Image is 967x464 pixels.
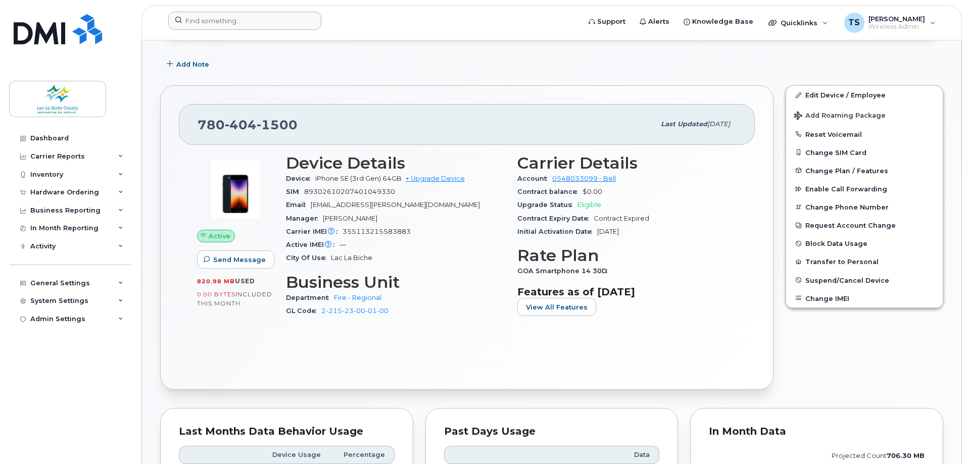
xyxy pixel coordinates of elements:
span: 355113215583883 [343,228,411,235]
span: Lac La Biche [331,254,372,262]
button: Change SIM Card [786,143,943,162]
button: Change Phone Number [786,198,943,216]
button: Change IMEI [786,289,943,307]
span: TS [848,17,860,29]
span: Send Message [213,255,266,265]
span: 820.98 MB [197,278,235,285]
th: Data [563,446,659,464]
span: Eligible [577,201,601,209]
img: image20231002-3703462-1angbar.jpeg [205,159,266,220]
span: [DATE] [707,120,730,128]
button: Change Plan / Features [786,162,943,180]
span: Upgrade Status [517,201,577,209]
span: Carrier IMEI [286,228,343,235]
span: Contract Expiry Date [517,215,594,222]
span: Alerts [648,17,669,27]
button: Add Note [160,55,218,73]
button: Suspend/Cancel Device [786,271,943,289]
span: 404 [225,117,257,132]
span: Add Roaming Package [794,112,886,121]
button: Reset Voicemail [786,125,943,143]
h3: Device Details [286,154,505,172]
span: Knowledge Base [692,17,753,27]
span: Manager [286,215,323,222]
span: View All Features [526,302,588,312]
span: Quicklinks [781,19,817,27]
span: 0.00 Bytes [197,291,235,298]
span: included this month [197,290,272,307]
tspan: 706.30 MB [887,452,925,459]
span: Active IMEI [286,241,340,248]
a: Alerts [633,12,676,32]
button: Transfer to Personal [786,252,943,271]
div: In Month Data [709,427,925,437]
button: Request Account Change [786,216,943,234]
span: — [340,241,346,248]
span: Active [209,231,230,241]
th: Percentage [330,446,395,464]
span: Contract balance [517,188,583,195]
div: Past Days Usage [444,427,660,437]
span: $0.00 [583,188,602,195]
div: Travis Simmons [837,13,943,33]
a: Edit Device / Employee [786,86,943,104]
button: Send Message [197,250,274,269]
h3: Carrier Details [517,154,737,172]
input: Find something... [168,12,321,30]
h3: Features as of [DATE] [517,286,737,298]
span: GOA Smartphone 14 30D [517,267,612,275]
span: GL Code [286,307,321,315]
span: used [235,277,255,285]
th: Device Usage [258,446,330,464]
span: Initial Activation Date [517,228,597,235]
a: 0548033099 - Bell [552,175,616,182]
span: 89302610207401049330 [304,188,395,195]
span: [PERSON_NAME] [868,15,925,23]
h3: Business Unit [286,273,505,291]
button: Enable Call Forwarding [786,180,943,198]
text: projected count [832,452,925,459]
span: Email [286,201,311,209]
span: Enable Call Forwarding [805,185,887,193]
span: [PERSON_NAME] [323,215,377,222]
button: View All Features [517,298,596,316]
h3: Rate Plan [517,246,737,265]
a: Knowledge Base [676,12,760,32]
button: Block Data Usage [786,234,943,252]
span: SIM [286,188,304,195]
span: Add Note [176,60,209,69]
a: Support [582,12,633,32]
span: iPhone SE (3rd Gen) 64GB [315,175,402,182]
span: Wireless Admin [868,23,925,31]
span: Change Plan / Features [805,167,888,174]
div: Last Months Data Behavior Usage [179,427,395,437]
span: City Of Use [286,254,331,262]
div: Quicklinks [761,13,835,33]
span: 1500 [257,117,298,132]
a: Fire - Regional [334,294,381,301]
a: + Upgrade Device [406,175,465,182]
button: Add Roaming Package [786,105,943,125]
span: Support [597,17,625,27]
a: 2-215-23-00-01-00 [321,307,389,315]
span: Last updated [661,120,707,128]
span: [DATE] [597,228,619,235]
span: Account [517,175,552,182]
span: Device [286,175,315,182]
span: Department [286,294,334,301]
span: 780 [198,117,298,132]
span: [EMAIL_ADDRESS][PERSON_NAME][DOMAIN_NAME] [311,201,480,209]
span: Suspend/Cancel Device [805,276,889,284]
span: Contract Expired [594,215,649,222]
